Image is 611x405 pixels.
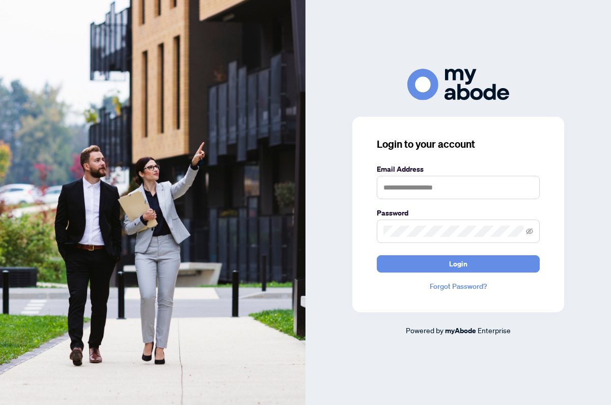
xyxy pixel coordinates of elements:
img: ma-logo [407,69,509,100]
label: Email Address [377,164,540,175]
h3: Login to your account [377,137,540,151]
span: Login [449,256,467,272]
span: Powered by [406,326,443,335]
button: Login [377,255,540,273]
span: eye-invisible [526,228,533,235]
a: myAbode [445,325,476,336]
label: Password [377,207,540,219]
span: Enterprise [478,326,511,335]
a: Forgot Password? [377,281,540,292]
